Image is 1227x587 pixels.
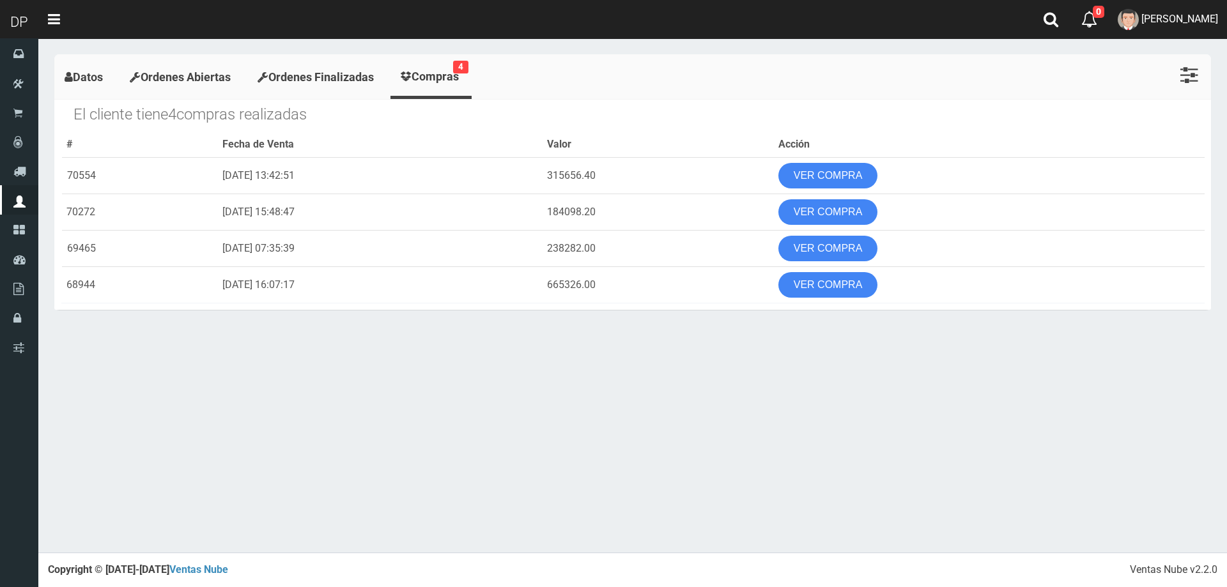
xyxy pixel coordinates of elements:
span: Ordenes Finalizadas [268,70,374,84]
span: Datos [73,70,103,84]
th: # [61,132,217,157]
a: Ordenes Abiertas [120,57,244,97]
a: Datos [54,57,116,97]
td: [DATE] 13:42:51 [217,158,542,194]
div: Ventas Nube v2.2.0 [1130,563,1217,577]
td: [DATE] 07:35:39 [217,231,542,267]
td: 69465 [61,231,217,267]
th: Valor [542,132,773,157]
h1: El cliente tiene compras realizadas [73,106,1205,123]
a: VER COMPRA [778,163,878,188]
td: 184098.20 [542,194,773,231]
span: Compras [412,70,459,83]
th: Acción [773,132,1205,157]
th: Fecha de Venta [217,132,542,157]
a: VER COMPRA [778,199,878,225]
td: 68944 [61,267,217,303]
td: 315656.40 [542,158,773,194]
td: 238282.00 [542,231,773,267]
td: [DATE] 15:48:47 [217,194,542,231]
a: Ventas Nube [169,563,228,576]
strong: Copyright © [DATE]-[DATE] [48,563,228,576]
small: 4 [453,61,468,73]
td: [DATE] 16:07:17 [217,267,542,303]
span: 4 [168,105,176,123]
td: 70554 [61,158,217,194]
a: VER COMPRA [778,236,878,261]
td: 70272 [61,194,217,231]
a: VER COMPRA [778,272,878,298]
span: Ordenes Abiertas [141,70,231,84]
img: User Image [1118,9,1139,30]
td: 665326.00 [542,267,773,303]
span: [PERSON_NAME] [1141,13,1218,25]
a: Compras4 [390,57,472,96]
span: 0 [1093,6,1104,18]
a: Ordenes Finalizadas [247,57,387,97]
